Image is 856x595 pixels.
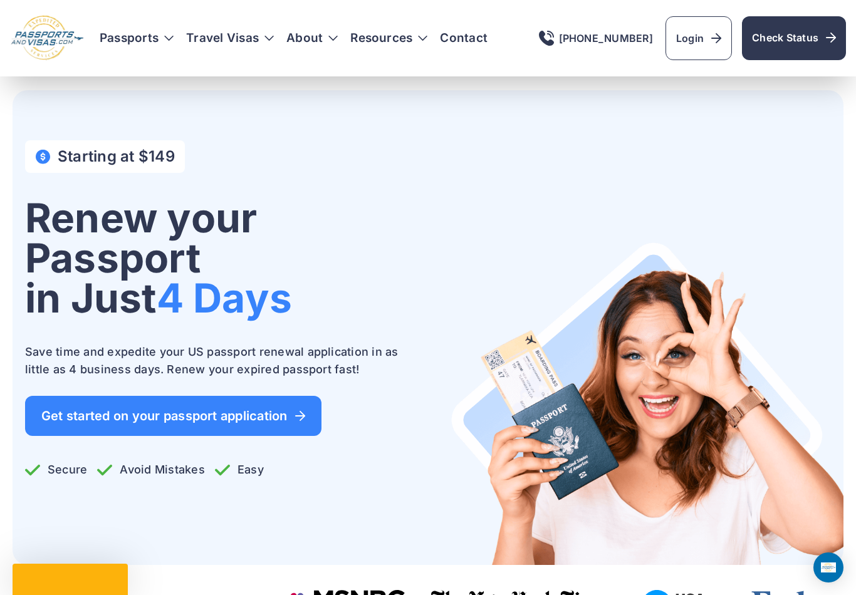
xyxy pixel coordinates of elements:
span: Check Status [752,30,836,45]
a: Check Status [742,16,846,60]
img: Renew your Passport in Just 4 Days [451,242,843,565]
p: Secure [25,461,87,479]
p: Easy [215,461,264,479]
span: Login [676,31,721,46]
a: [PHONE_NUMBER] [539,31,653,46]
h4: Starting at $149 [58,148,175,165]
span: 4 Days [157,274,292,322]
h3: Travel Visas [186,32,274,44]
p: Avoid Mistakes [97,461,204,479]
a: Login [665,16,732,60]
a: Get started on your passport application [25,396,321,436]
div: Open Intercom Messenger [813,552,843,582]
img: Logo [10,15,85,61]
p: Save time and expedite your US passport renewal application in as little as 4 business days. Rene... [25,343,414,378]
h3: Resources [350,32,427,44]
a: About [286,32,323,44]
h1: Renew your Passport in Just [25,198,418,318]
a: Contact [440,32,488,44]
span: Get started on your passport application [41,410,305,422]
h3: Passports [100,32,174,44]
